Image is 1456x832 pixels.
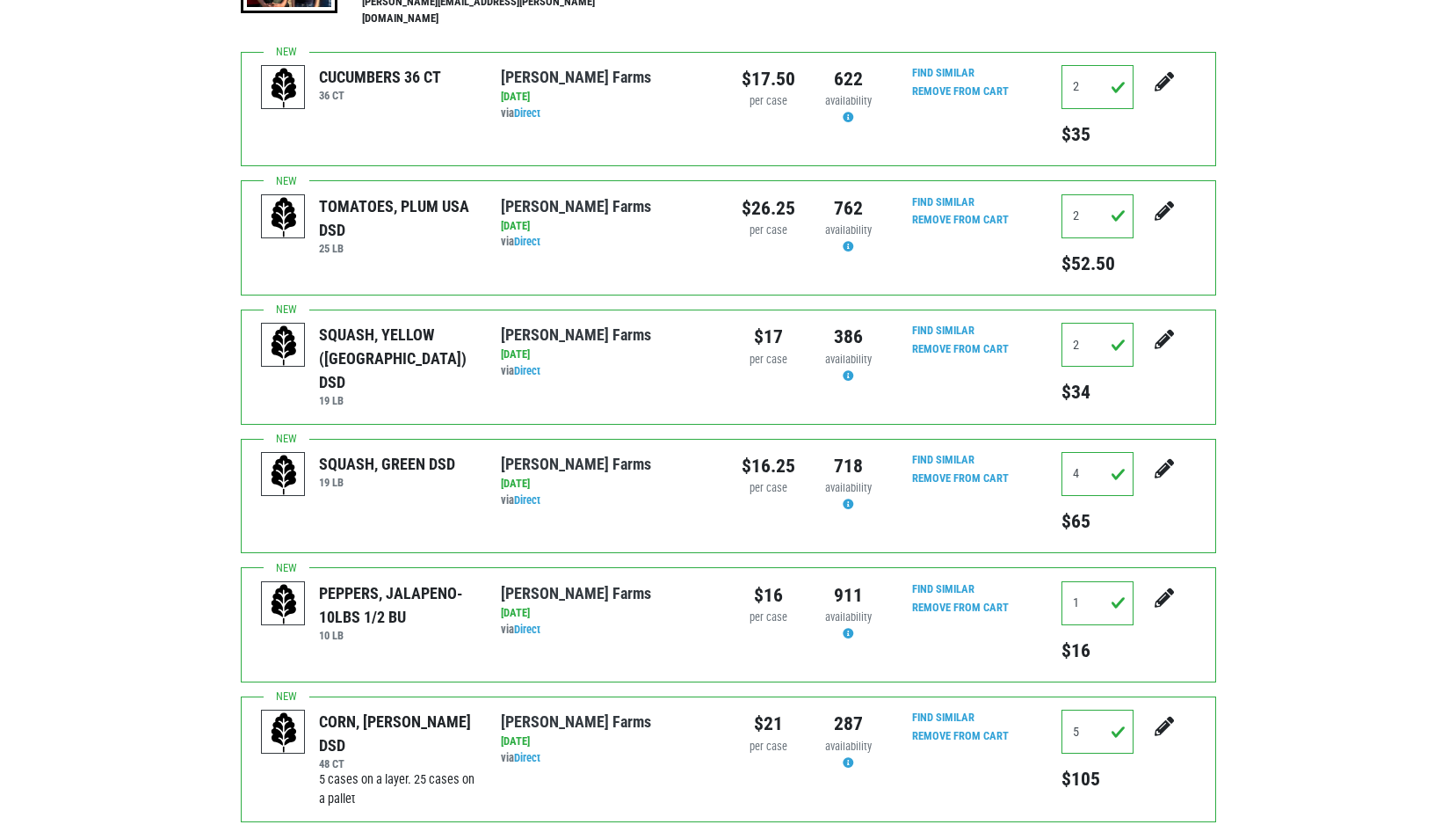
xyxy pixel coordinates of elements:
[825,481,872,494] span: availability
[912,582,974,595] a: Find Similar
[742,223,795,239] div: per case
[822,323,875,351] div: 386
[742,93,795,110] div: per case
[319,194,474,242] div: TOMATOES, PLUM USA DSD
[501,750,714,767] div: via
[912,324,974,337] a: Find Similar
[902,598,1019,618] input: Remove From Cart
[902,339,1019,360] input: Remove From Cart
[1061,323,1134,367] input: Qty
[902,469,1019,489] input: Remove From Cart
[319,452,455,476] div: SQUASH, GREEN DSD
[319,710,474,757] div: CORN, [PERSON_NAME] DSD
[514,364,540,377] a: Direct
[501,622,714,639] div: via
[514,493,540,507] a: Direct
[1061,510,1134,533] h5: $65
[742,710,795,738] div: $21
[319,757,474,770] h6: 48 CT
[912,195,974,208] a: Find Similar
[319,629,474,642] h6: 10 LB
[1061,252,1134,275] h5: $52.50
[912,453,974,466] a: Find Similar
[902,82,1019,102] input: Remove From Cart
[501,106,714,122] div: via
[1061,710,1134,754] input: Qty
[1061,452,1134,496] input: Qty
[501,493,714,509] div: via
[822,65,875,93] div: 622
[501,363,714,380] div: via
[501,325,651,344] a: [PERSON_NAME] Farms
[902,210,1019,230] input: Remove From Cart
[742,323,795,351] div: $17
[825,94,872,107] span: availability
[514,106,540,120] a: Direct
[822,194,875,223] div: 762
[742,65,795,93] div: $17.50
[319,394,474,407] h6: 19 LB
[501,605,714,622] div: [DATE]
[822,581,875,609] div: 911
[501,218,714,235] div: [DATE]
[262,711,306,755] img: placeholder-variety-43d6402dacf2d531de610a020419775a.svg
[1061,65,1134,109] input: Qty
[514,623,540,636] a: Direct
[501,712,651,731] a: [PERSON_NAME] Farms
[822,452,875,480] div: 718
[319,65,441,89] div: CUCUMBERS 36 CT
[1061,123,1134,146] h5: $35
[825,223,872,237] span: availability
[501,68,651,86] a: [PERSON_NAME] Farms
[501,89,714,106] div: [DATE]
[1061,194,1134,238] input: Qty
[1061,381,1134,404] h5: $34
[742,739,795,755] div: per case
[319,323,474,394] div: SQUASH, YELLOW ([GEOGRAPHIC_DATA]) DSD
[514,235,540,248] a: Direct
[1061,768,1134,791] h5: $105
[1061,581,1134,625] input: Qty
[262,66,306,110] img: placeholder-variety-43d6402dacf2d531de610a020419775a.svg
[319,89,441,102] h6: 36 CT
[319,581,474,629] div: PEPPERS, JALAPENO- 10LBS 1/2 BU
[319,772,474,806] span: 5 cases on a layer. 25 cases on a pallet
[742,480,795,497] div: per case
[742,194,795,223] div: $26.25
[501,584,651,602] a: [PERSON_NAME] Farms
[825,740,872,753] span: availability
[514,751,540,764] a: Direct
[501,476,714,493] div: [DATE]
[825,353,872,366] span: availability
[742,609,795,626] div: per case
[912,711,974,724] a: Find Similar
[262,453,306,497] img: placeholder-variety-43d6402dacf2d531de610a020419775a.svg
[262,195,306,239] img: placeholder-variety-43d6402dacf2d531de610a020419775a.svg
[822,710,875,738] div: 287
[1061,639,1134,662] h5: $16
[912,66,974,79] a: Find Similar
[501,455,651,473] a: [PERSON_NAME] Farms
[262,582,306,626] img: placeholder-variety-43d6402dacf2d531de610a020419775a.svg
[501,234,714,251] div: via
[825,610,872,624] span: availability
[742,352,795,369] div: per case
[501,197,651,215] a: [PERSON_NAME] Farms
[319,476,455,489] h6: 19 LB
[902,726,1019,747] input: Remove From Cart
[742,581,795,609] div: $16
[319,242,474,255] h6: 25 LB
[501,347,714,363] div: [DATE]
[501,733,714,750] div: [DATE]
[262,324,306,368] img: placeholder-variety-43d6402dacf2d531de610a020419775a.svg
[742,452,795,480] div: $16.25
